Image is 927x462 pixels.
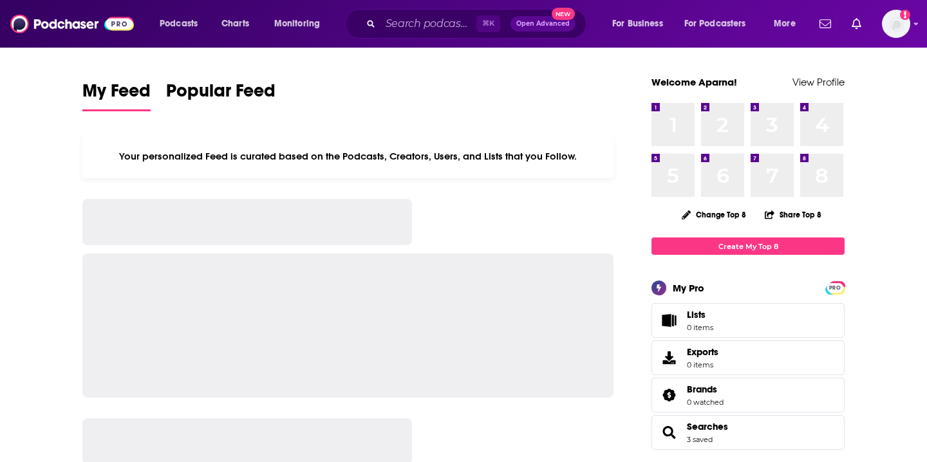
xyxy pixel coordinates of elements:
span: For Podcasters [684,15,746,33]
img: User Profile [882,10,910,38]
a: View Profile [792,76,845,88]
button: open menu [265,14,337,34]
button: Open AdvancedNew [510,16,576,32]
span: Searches [651,415,845,450]
span: Lists [656,311,682,329]
span: Logged in as AparnaKulkarni [882,10,910,38]
span: New [552,8,575,20]
a: 0 watched [687,398,724,407]
span: 0 items [687,360,718,369]
a: Popular Feed [166,80,276,111]
span: Exports [687,346,718,358]
a: Charts [213,14,257,34]
span: Brands [651,378,845,412]
span: ⌘ K [476,15,500,32]
button: Show profile menu [882,10,910,38]
input: Search podcasts, credits, & more... [380,14,476,34]
button: open menu [603,14,679,34]
a: Exports [651,340,845,375]
span: Lists [687,309,706,320]
a: Show notifications dropdown [847,13,866,35]
img: Podchaser - Follow, Share and Rate Podcasts [10,12,134,36]
span: PRO [827,283,843,293]
div: My Pro [673,282,704,294]
span: My Feed [82,80,151,109]
span: Charts [221,15,249,33]
a: Create My Top 8 [651,237,845,255]
span: Exports [656,349,682,367]
button: Change Top 8 [674,207,754,223]
span: Lists [687,309,713,320]
a: 3 saved [687,435,713,444]
div: Search podcasts, credits, & more... [357,9,599,39]
span: For Business [612,15,663,33]
a: Show notifications dropdown [814,13,836,35]
span: More [774,15,796,33]
button: Share Top 8 [764,202,822,227]
svg: Add a profile image [900,10,910,20]
span: Monitoring [274,15,320,33]
a: Brands [687,383,724,395]
span: Podcasts [160,15,198,33]
a: Welcome Aparna! [651,76,737,88]
button: open menu [151,14,214,34]
span: Open Advanced [516,21,570,27]
a: Brands [656,386,682,404]
button: open menu [676,14,765,34]
a: Lists [651,303,845,338]
a: Searches [687,421,728,432]
a: My Feed [82,80,151,111]
a: Searches [656,423,682,441]
button: open menu [765,14,812,34]
span: Popular Feed [166,80,276,109]
a: PRO [827,282,843,292]
div: Your personalized Feed is curated based on the Podcasts, Creators, Users, and Lists that you Follow. [82,134,613,178]
span: 0 items [687,323,713,332]
span: Brands [687,383,717,395]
